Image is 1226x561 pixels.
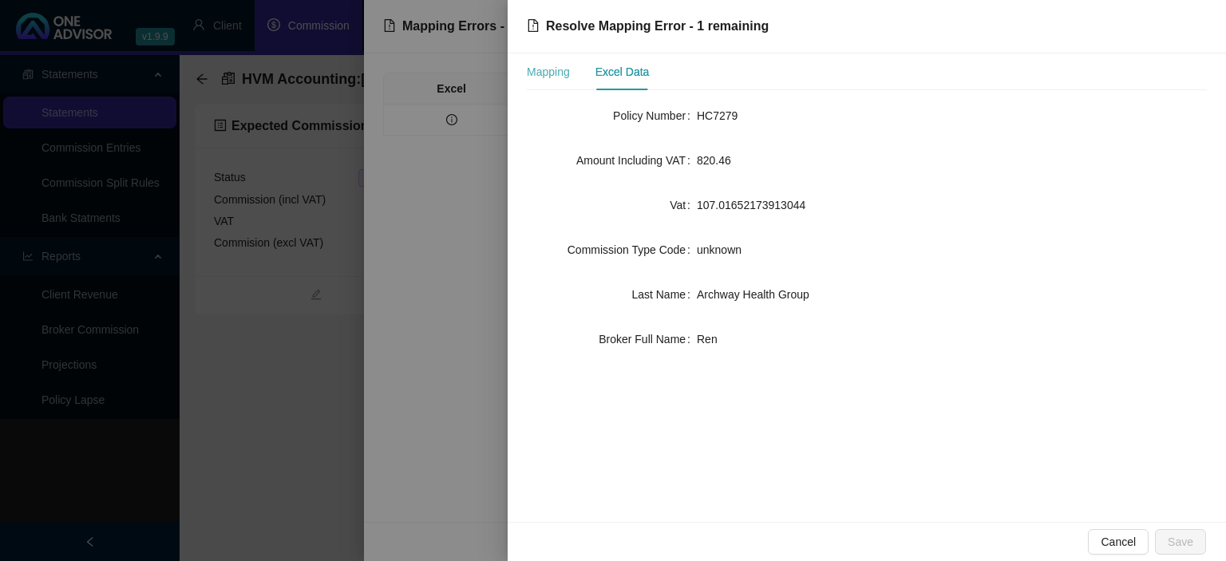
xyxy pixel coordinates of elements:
label: Amount Including VAT [576,148,697,173]
span: Archway Health Group [697,288,809,301]
label: Last Name [631,282,697,307]
span: file-exclamation [527,19,540,32]
span: 107.01652173913044 [697,199,805,211]
label: Commission Type Code [568,237,697,263]
span: unknown [697,243,742,256]
label: Broker Full Name [599,326,697,352]
span: Resolve Mapping Error - 1 remaining [546,19,769,33]
button: Cancel [1088,529,1149,555]
span: Ren [697,333,718,346]
span: 820.46 [697,154,731,167]
span: HC7279 [697,109,738,122]
label: Vat [670,192,697,218]
label: Policy Number [613,103,697,128]
div: Excel Data [595,63,650,81]
div: Mapping [527,63,570,81]
span: Cancel [1101,533,1136,551]
button: Save [1155,529,1206,555]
